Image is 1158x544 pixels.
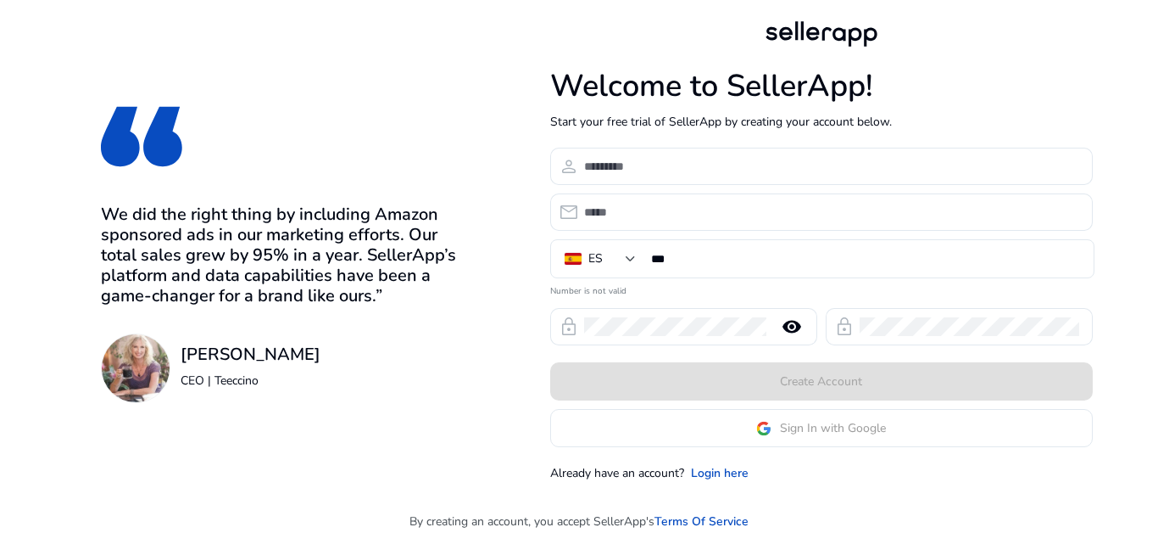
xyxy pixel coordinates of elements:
[550,280,1093,298] mat-error: Number is not valid
[771,317,812,337] mat-icon: remove_red_eye
[834,317,855,337] span: lock
[181,345,320,365] h3: [PERSON_NAME]
[588,250,603,268] div: ES
[691,464,749,482] a: Login here
[559,156,579,177] span: person
[550,113,1093,131] p: Start your free trial of SellerApp by creating your account below.
[654,513,749,530] a: Terms Of Service
[550,68,1093,104] h1: Welcome to SellerApp!
[101,205,463,306] h3: We did the right thing by including Amazon sponsored ads in our marketing efforts. Our total sale...
[550,464,684,482] p: Already have an account?
[559,317,579,337] span: lock
[559,202,579,222] span: email
[181,372,320,390] p: CEO | Teeccino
